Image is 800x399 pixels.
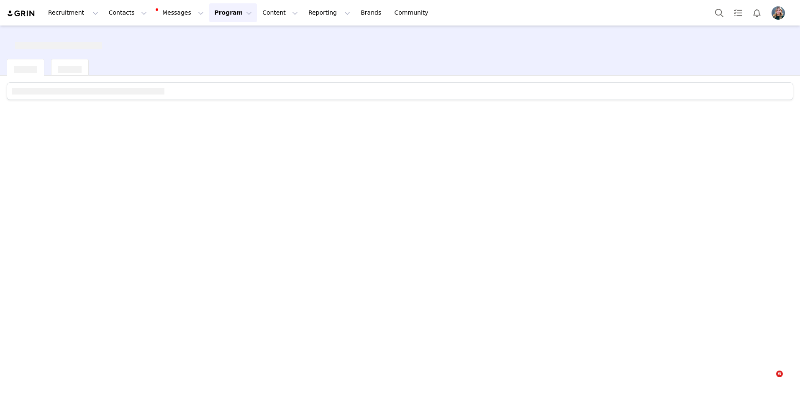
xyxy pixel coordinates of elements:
[776,371,783,377] span: 6
[15,36,102,49] div: [object Object]
[748,3,766,22] button: Notifications
[710,3,728,22] button: Search
[58,59,82,73] div: [object Object]
[257,3,303,22] button: Content
[14,59,37,73] div: [object Object]
[767,6,793,20] button: Profile
[759,371,779,391] iframe: Intercom live chat
[209,3,257,22] button: Program
[303,3,355,22] button: Reporting
[43,3,103,22] button: Recruitment
[390,3,437,22] a: Community
[104,3,152,22] button: Contacts
[729,3,747,22] a: Tasks
[356,3,389,22] a: Brands
[152,3,209,22] button: Messages
[772,6,785,20] img: b03ecb05-ebb6-461e-8925-edc94d02a9f2.png
[7,10,36,18] img: grin logo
